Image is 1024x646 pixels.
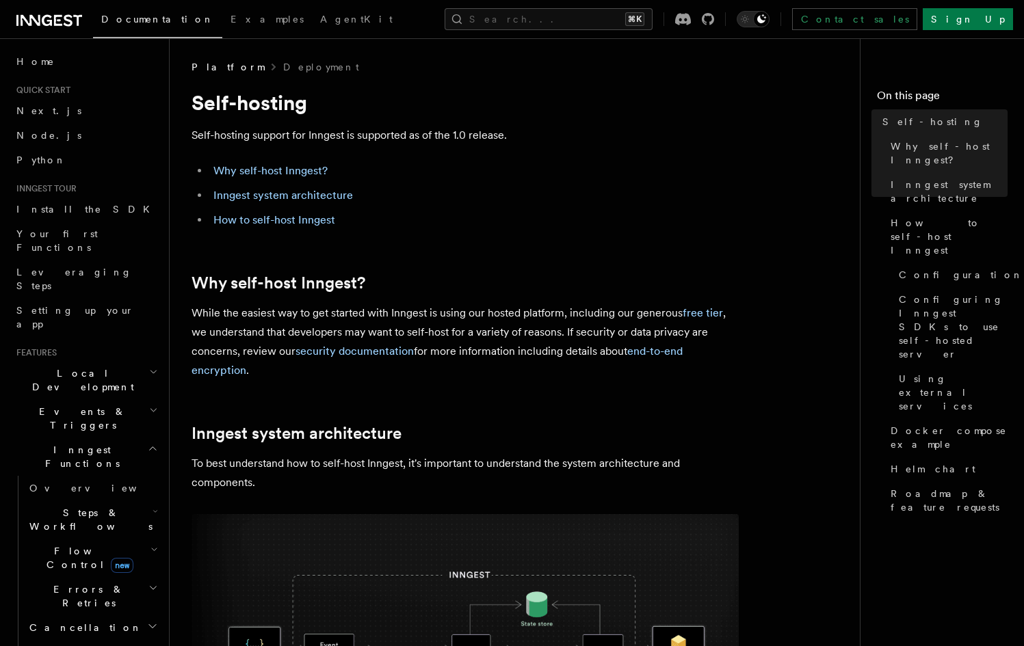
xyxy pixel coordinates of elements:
[11,298,161,336] a: Setting up your app
[222,4,312,37] a: Examples
[16,105,81,116] span: Next.js
[11,405,149,432] span: Events & Triggers
[893,263,1008,287] a: Configuration
[16,204,158,215] span: Install the SDK
[93,4,222,38] a: Documentation
[16,228,98,253] span: Your first Functions
[24,506,153,533] span: Steps & Workflows
[11,85,70,96] span: Quick start
[24,500,161,539] button: Steps & Workflows
[11,260,161,298] a: Leveraging Steps
[445,8,653,30] button: Search...⌘K
[24,476,161,500] a: Overview
[11,366,149,394] span: Local Development
[893,287,1008,366] a: Configuring Inngest SDKs to use self-hosted server
[192,273,365,293] a: Why self-host Inngest?
[11,183,77,194] span: Inngest tour
[899,293,1008,361] span: Configuring Inngest SDKs to use self-hosted server
[192,454,739,492] p: To best understand how to self-host Inngest, it's important to understand the system architecture...
[893,366,1008,418] a: Using external services
[192,304,739,380] p: While the easiest way to get started with Inngest is using our hosted platform, including our gen...
[16,305,134,329] span: Setting up your app
[192,126,739,145] p: Self-hosting support for Inngest is supported as of the 1.0 release.
[320,14,393,25] span: AgentKit
[891,487,1008,514] span: Roadmap & feature requests
[11,123,161,148] a: Node.js
[885,457,1008,481] a: Helm chart
[11,347,57,358] span: Features
[213,164,328,177] a: Why self-host Inngest?
[899,268,1023,282] span: Configuration
[891,462,975,476] span: Helm chart
[11,399,161,438] button: Events & Triggers
[11,221,161,260] a: Your first Functions
[231,14,304,25] span: Examples
[891,178,1008,205] span: Inngest system architecture
[24,621,142,634] span: Cancellation
[24,577,161,615] button: Errors & Retries
[213,213,335,226] a: How to self-host Inngest
[24,539,161,577] button: Flow Controlnew
[11,443,148,470] span: Inngest Functions
[192,90,739,115] h1: Self-hosting
[192,424,402,443] a: Inngest system architecture
[885,481,1008,520] a: Roadmap & feature requests
[101,14,214,25] span: Documentation
[885,211,1008,263] a: How to self-host Inngest
[296,345,414,358] a: security documentation
[283,60,359,74] a: Deployment
[24,582,148,610] span: Errors & Retries
[683,306,723,319] a: free tier
[885,418,1008,457] a: Docker compose example
[11,438,161,476] button: Inngest Functions
[885,134,1008,172] a: Why self-host Inngest?
[11,98,161,123] a: Next.js
[11,361,161,399] button: Local Development
[24,615,161,640] button: Cancellation
[899,372,1008,413] span: Using external services
[737,11,770,27] button: Toggle dark mode
[11,148,161,172] a: Python
[877,109,1008,134] a: Self-hosting
[16,154,66,165] span: Python
[882,115,983,129] span: Self-hosting
[891,139,1008,167] span: Why self-host Inngest?
[877,88,1008,109] h4: On this page
[11,49,161,74] a: Home
[891,424,1008,451] span: Docker compose example
[24,544,150,571] span: Flow Control
[16,55,55,68] span: Home
[792,8,917,30] a: Contact sales
[29,483,170,494] span: Overview
[625,12,644,26] kbd: ⌘K
[111,558,133,573] span: new
[16,130,81,141] span: Node.js
[885,172,1008,211] a: Inngest system architecture
[891,216,1008,257] span: How to self-host Inngest
[16,267,132,291] span: Leveraging Steps
[312,4,401,37] a: AgentKit
[192,60,264,74] span: Platform
[923,8,1013,30] a: Sign Up
[11,197,161,221] a: Install the SDK
[213,189,353,202] a: Inngest system architecture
